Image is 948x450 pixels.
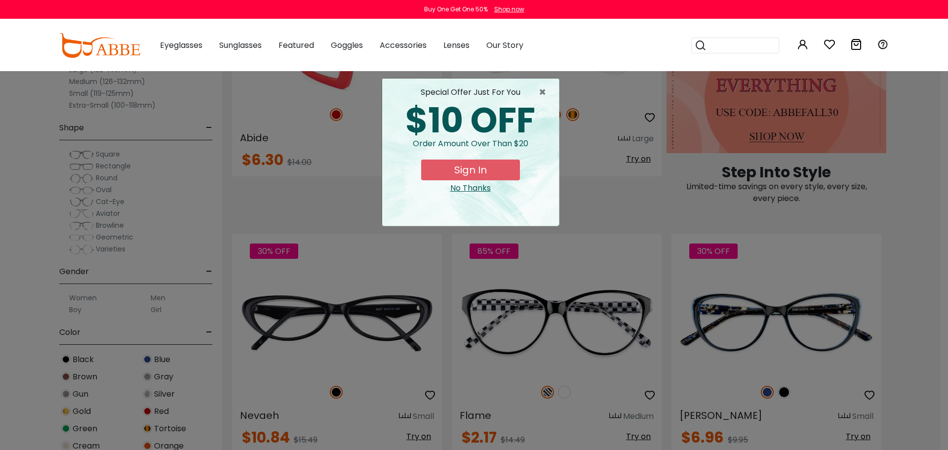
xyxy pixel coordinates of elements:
span: Sunglasses [219,40,262,51]
button: Sign In [421,160,520,180]
div: Order amount over than $20 [390,138,551,160]
div: Shop now [494,5,524,14]
div: Close [390,182,551,194]
span: Accessories [380,40,427,51]
a: Shop now [489,5,524,13]
span: × [539,86,551,98]
span: Eyeglasses [160,40,202,51]
div: Buy One Get One 50% [424,5,488,14]
span: Goggles [331,40,363,51]
button: Close [539,86,551,98]
div: $10 OFF [390,103,551,138]
div: special offer just for you [390,86,551,98]
span: Lenses [443,40,470,51]
span: Featured [278,40,314,51]
img: abbeglasses.com [59,33,140,58]
span: Our Story [486,40,523,51]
